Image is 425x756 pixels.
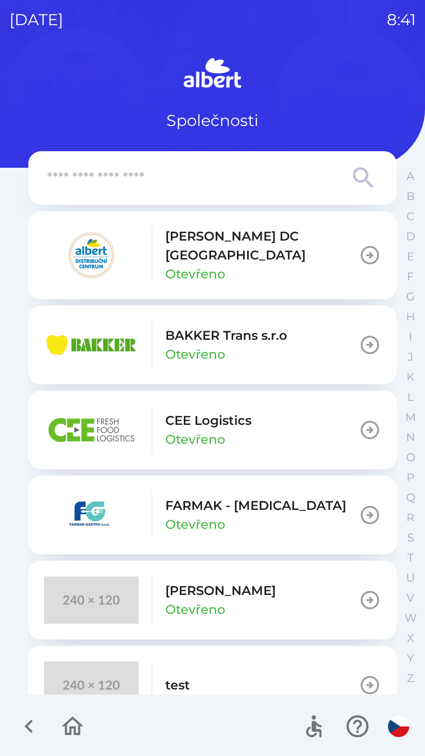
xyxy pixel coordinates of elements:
[44,232,139,279] img: 092fc4fe-19c8-4166-ad20-d7efd4551fba.png
[409,330,412,344] p: I
[407,591,414,605] p: V
[407,671,414,685] p: Z
[407,209,414,223] p: C
[401,267,420,287] button: F
[401,166,420,186] button: A
[165,676,190,695] p: test
[28,646,397,724] button: test
[401,327,420,347] button: I
[401,588,420,608] button: V
[406,450,415,464] p: O
[401,628,420,648] button: X
[401,387,420,407] button: L
[401,568,420,588] button: U
[9,8,63,31] p: [DATE]
[407,189,415,203] p: B
[405,611,417,625] p: W
[401,648,420,668] button: Y
[28,476,397,554] button: FARMAK - [MEDICAL_DATA]Otevřeno
[165,581,276,600] p: [PERSON_NAME]
[406,430,415,444] p: N
[407,390,414,404] p: L
[44,491,139,539] img: 5ee10d7b-21a5-4c2b-ad2f-5ef9e4226557.png
[28,55,397,93] img: Logo
[407,631,414,645] p: X
[166,109,259,132] p: Společnosti
[406,571,415,585] p: U
[401,287,420,307] button: G
[401,246,420,267] button: E
[401,407,420,427] button: M
[44,406,139,454] img: ba8847e2-07ef-438b-a6f1-28de549c3032.png
[401,467,420,487] button: P
[165,515,225,534] p: Otevřeno
[406,230,415,243] p: D
[388,716,409,737] img: cs flag
[401,447,420,467] button: O
[401,608,420,628] button: W
[406,491,415,504] p: Q
[407,471,414,484] p: P
[165,345,225,364] p: Otevřeno
[407,250,414,263] p: E
[44,576,139,624] img: 240x120
[407,531,414,545] p: S
[165,430,225,449] p: Otevřeno
[407,551,414,565] p: T
[401,668,420,688] button: Z
[401,307,420,327] button: H
[401,347,420,367] button: J
[408,350,413,364] p: J
[28,391,397,469] button: CEE LogisticsOtevřeno
[165,600,225,619] p: Otevřeno
[44,321,139,369] img: eba99837-dbda-48f3-8a63-9647f5990611.png
[44,661,139,709] img: 240x120
[165,227,359,265] p: [PERSON_NAME] DC [GEOGRAPHIC_DATA]
[401,226,420,246] button: D
[165,265,225,283] p: Otevřeno
[407,511,414,524] p: R
[28,306,397,384] button: BAKKER Trans s.r.oOtevřeno
[405,410,416,424] p: M
[165,411,251,430] p: CEE Logistics
[401,206,420,226] button: C
[28,561,397,639] button: [PERSON_NAME]Otevřeno
[407,370,414,384] p: K
[407,651,414,665] p: Y
[407,270,414,283] p: F
[401,367,420,387] button: K
[401,487,420,508] button: Q
[401,548,420,568] button: T
[165,326,287,345] p: BAKKER Trans s.r.o
[401,508,420,528] button: R
[401,427,420,447] button: N
[401,528,420,548] button: S
[387,8,416,31] p: 8:41
[406,290,415,304] p: G
[165,496,346,515] p: FARMAK - [MEDICAL_DATA]
[28,211,397,299] button: [PERSON_NAME] DC [GEOGRAPHIC_DATA]Otevřeno
[401,186,420,206] button: B
[407,169,414,183] p: A
[406,310,415,324] p: H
